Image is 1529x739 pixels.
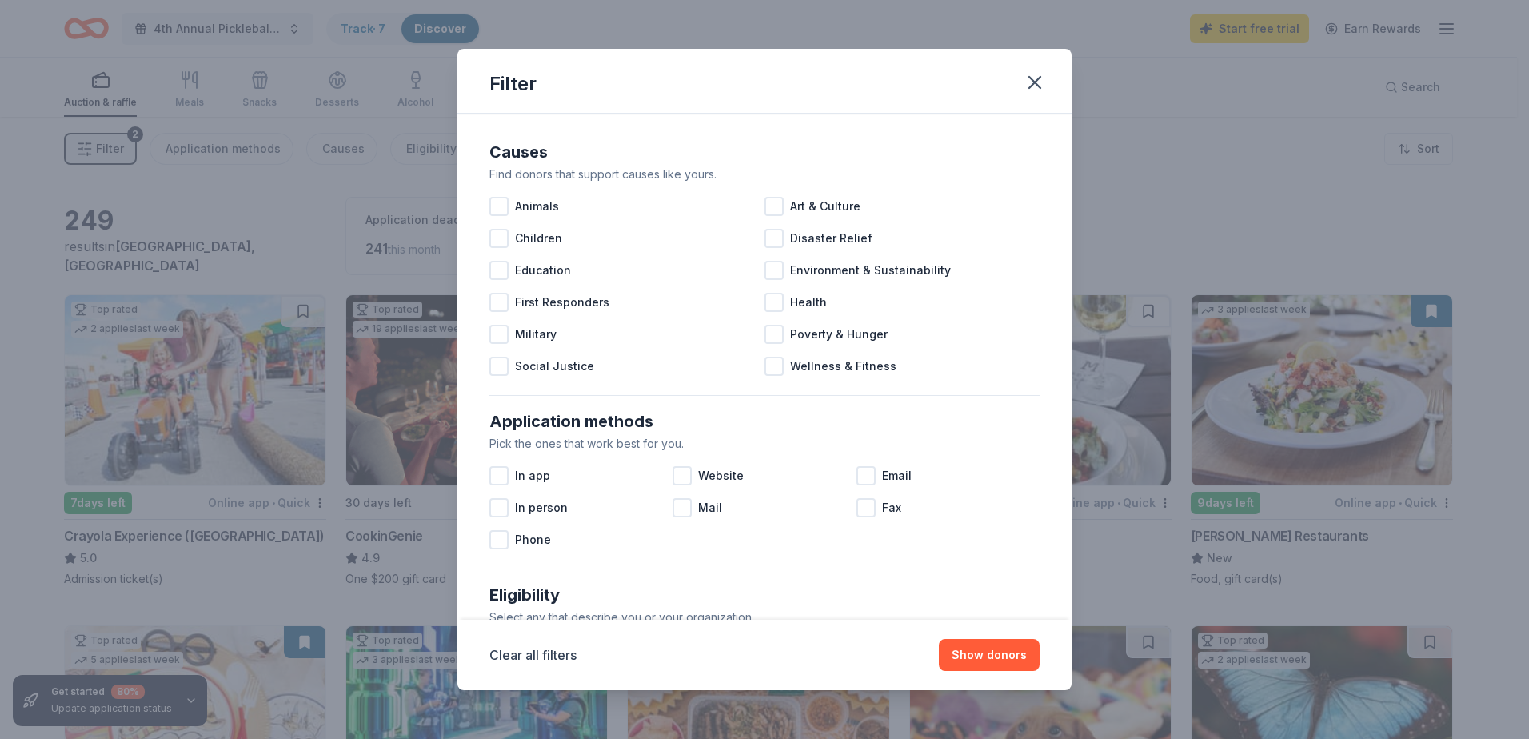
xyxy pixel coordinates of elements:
[790,261,951,280] span: Environment & Sustainability
[489,582,1040,608] div: Eligibility
[939,639,1040,671] button: Show donors
[515,498,568,517] span: In person
[790,197,860,216] span: Art & Culture
[515,530,551,549] span: Phone
[489,165,1040,184] div: Find donors that support causes like yours.
[790,357,896,376] span: Wellness & Fitness
[790,293,827,312] span: Health
[515,466,550,485] span: In app
[515,229,562,248] span: Children
[489,139,1040,165] div: Causes
[489,434,1040,453] div: Pick the ones that work best for you.
[882,466,912,485] span: Email
[515,357,594,376] span: Social Justice
[698,498,722,517] span: Mail
[489,645,577,665] button: Clear all filters
[515,325,557,344] span: Military
[489,608,1040,627] div: Select any that describe you or your organization.
[790,229,872,248] span: Disaster Relief
[489,409,1040,434] div: Application methods
[515,261,571,280] span: Education
[882,498,901,517] span: Fax
[698,466,744,485] span: Website
[790,325,888,344] span: Poverty & Hunger
[515,197,559,216] span: Animals
[489,71,537,97] div: Filter
[515,293,609,312] span: First Responders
